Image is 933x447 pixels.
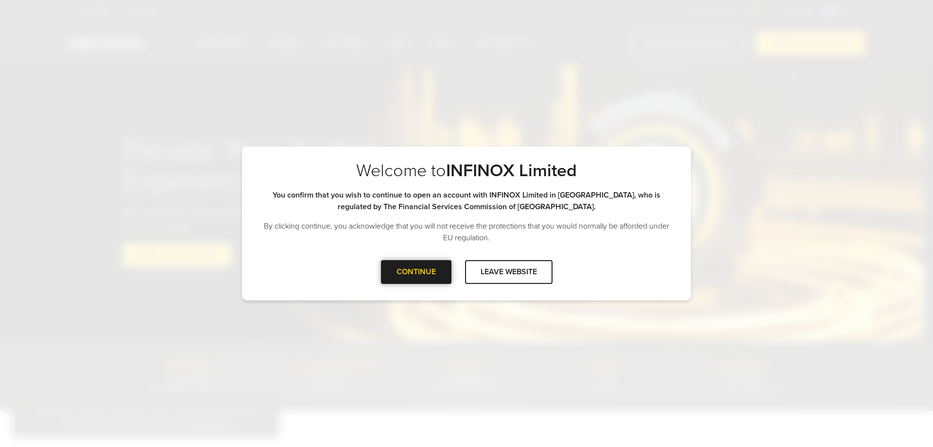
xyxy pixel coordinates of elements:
p: Welcome to [261,160,672,182]
strong: You confirm that you wish to continue to open an account with INFINOX Limited in [GEOGRAPHIC_DATA... [273,190,660,212]
div: CONTINUE [381,260,451,284]
strong: INFINOX Limited [446,160,577,181]
p: By clicking continue, you acknowledge that you will not receive the protections that you would no... [261,220,672,244]
div: LEAVE WEBSITE [465,260,553,284]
